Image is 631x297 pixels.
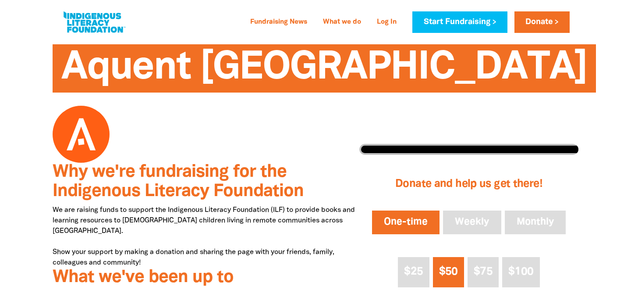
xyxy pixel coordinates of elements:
span: Why we're fundraising for the Indigenous Literacy Foundation [53,164,304,200]
span: Aquent [GEOGRAPHIC_DATA] [61,50,587,93]
span: Email [234,110,247,118]
button: $25 [398,257,429,287]
a: Donate [514,11,570,33]
span: Post [197,110,208,118]
p: raised of our $1,000.00 goal [359,133,578,144]
span: $75 [474,267,493,277]
h3: What we've been up to [53,268,359,287]
i: email [222,109,231,118]
a: Fundraising News [245,15,312,29]
a: Share [140,106,178,122]
span: $25 [404,267,423,277]
button: $100 [502,257,540,287]
span: $1,165.00 [421,106,517,126]
a: What we do [318,15,366,29]
span: $50 [439,267,458,277]
h2: Donate and help us get there! [370,167,567,202]
a: emailEmail [217,106,253,122]
a: Start Fundraising [412,11,507,33]
button: $75 [468,257,499,287]
span: Copy Link [272,110,296,118]
button: Monthly [503,209,567,236]
button: Copy Link [255,106,302,122]
button: One-time [370,209,441,236]
p: We are raising funds to support the Indigenous Literacy Foundation (ILF) to provide books and lea... [53,205,359,268]
a: Log In [372,15,402,29]
span: Share [157,110,172,118]
span: $100 [508,267,533,277]
button: $50 [433,257,464,287]
button: Weekly [441,209,503,236]
a: Post [181,106,214,122]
